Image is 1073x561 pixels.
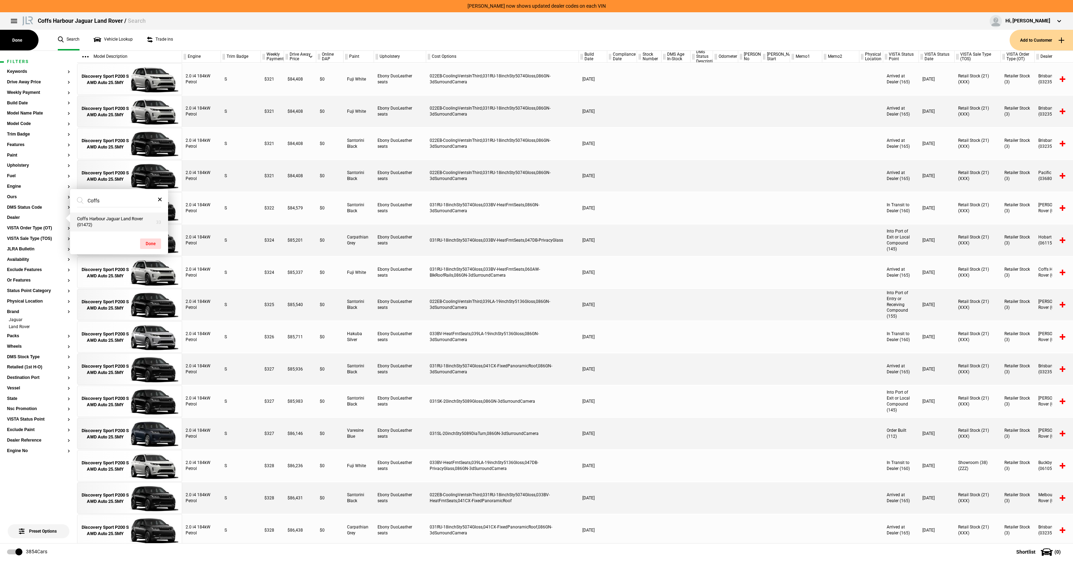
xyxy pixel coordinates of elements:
[130,386,178,417] img: 18292269_thumb.jpeg
[130,321,178,353] img: 18168601_thumb.jpeg
[1001,224,1035,256] div: Retailer Stock (3)
[221,257,261,288] div: S
[883,224,919,256] div: Into Port of Exit or Local Compound (145)
[7,153,70,164] section: Paint
[426,160,579,192] div: 022EB-CoolingVentsInThird,031RU-18inchSty5074Gloss,086GN-3dSurroundCamera
[7,205,70,216] section: DMS Status Code
[284,192,316,224] div: $84,579
[7,417,70,422] button: VISTA Status Point
[1016,549,1036,554] span: Shortlist
[7,278,70,289] section: Or Features
[579,289,607,320] div: [DATE]
[955,353,1001,385] div: Retail Stock (21) (XXX)
[261,321,284,353] div: $326
[316,160,344,192] div: $0
[81,64,130,95] a: Discovery Sport P200 S AWD Auto 25.5MY
[284,63,316,95] div: $84,408
[1006,543,1073,561] button: Shortlist(0)
[374,353,426,385] div: Ebony DuoLeather seats
[81,450,130,482] a: Discovery Sport P200 S AWD Auto 25.5MY
[7,90,70,101] section: Weekly Payment
[7,60,70,64] h1: Filters
[579,353,607,385] div: [DATE]
[344,51,374,63] div: Paint
[1001,353,1035,385] div: Retailer Stock (3)
[344,160,374,192] div: Santorini Black
[7,310,70,314] button: Brand
[81,73,130,86] div: Discovery Sport P200 S AWD Auto 25.5MY
[579,160,607,192] div: [DATE]
[7,101,70,111] section: Build Date
[919,353,955,385] div: [DATE]
[261,51,284,63] div: Weekly Payment
[7,334,70,344] section: Packs
[81,428,130,440] div: Discovery Sport P200 S AWD Auto 25.5MY
[344,289,374,320] div: Santorini Black
[140,238,161,249] button: Done
[7,153,70,158] button: Paint
[81,257,130,289] a: Discovery Sport P200 S AWD Auto 25.5MY
[316,353,344,385] div: $0
[7,355,70,360] button: DMS Stock Type
[790,51,822,63] div: Memo1
[7,226,70,231] button: VISTA Order Type (OT)
[426,128,579,159] div: 022EB-CoolingVentsInThird,031RU-18inchSty5074Gloss,086GN-3dSurroundCamera
[7,236,70,241] button: VISTA Sale Type (TOS)
[130,483,178,514] img: 18270442_thumb.jpeg
[77,51,182,63] div: Model Description
[81,395,130,408] div: Discovery Sport P200 S AWD Auto 25.5MY
[316,51,343,63] div: Online DAP
[130,354,178,385] img: 18134828_thumb.jpeg
[7,80,70,85] button: Drive Away Price
[7,174,70,179] button: Fuel
[579,257,607,288] div: [DATE]
[7,132,70,137] button: Trim Badge
[7,174,70,184] section: Fuel
[81,331,130,344] div: Discovery Sport P200 S AWD Auto 25.5MY
[883,160,919,192] div: Arrived at Dealer (165)
[7,143,70,153] section: Features
[761,51,790,63] div: [PERSON_NAME] Start
[316,224,344,256] div: $0
[261,160,284,192] div: $321
[1001,321,1035,353] div: Retailer Stock (3)
[1001,128,1035,159] div: Retailer Stock (3)
[1001,192,1035,224] div: Retailer Stock (3)
[426,289,579,320] div: 022EB-CoolingVentsInThird,039LA-19inchSty5136Gloss,086GN-3dSurroundCamera
[426,321,579,353] div: 033BV-HeatFrntSeats,039LA-19inchSty5136Gloss,086GN-3dSurroundCamera
[7,438,70,449] section: Dealer Reference
[316,192,344,224] div: $0
[7,428,70,438] section: Exclude Paint
[7,205,70,210] button: DMS Status Code
[374,128,426,159] div: Ebony DuoLeather seats
[221,96,261,127] div: S
[579,224,607,256] div: [DATE]
[7,344,70,349] button: Wheels
[883,96,919,127] div: Arrived at Dealer (165)
[919,63,955,95] div: [DATE]
[221,224,261,256] div: S
[182,192,221,224] div: 2.0 i4 184kW Petrol
[579,51,607,63] div: Build Date
[822,51,859,63] div: Memo2
[344,353,374,385] div: Santorini Black
[7,375,70,386] section: Destination Port
[316,128,344,159] div: $0
[182,51,221,63] div: Engine
[1001,257,1035,288] div: Retailer Stock (3)
[919,321,955,353] div: [DATE]
[1001,63,1035,95] div: Retailer Stock (3)
[81,105,130,118] div: Discovery Sport P200 S AWD Auto 25.5MY
[374,257,426,288] div: Ebony DuoLeather seats
[130,257,178,289] img: 18296138_thumb.jpeg
[883,353,919,385] div: Arrived at Dealer (165)
[221,128,261,159] div: S
[7,132,70,143] section: Trim Badge
[130,96,178,127] img: 18227004_thumb.jpeg
[221,51,261,63] div: Trim Badge
[1001,289,1035,320] div: Retailer Stock (3)
[7,215,70,220] button: Dealer
[81,160,130,192] a: Discovery Sport P200 S AWD Auto 25.5MY
[7,386,70,391] button: Vessel
[374,224,426,256] div: Ebony DuoLeather seats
